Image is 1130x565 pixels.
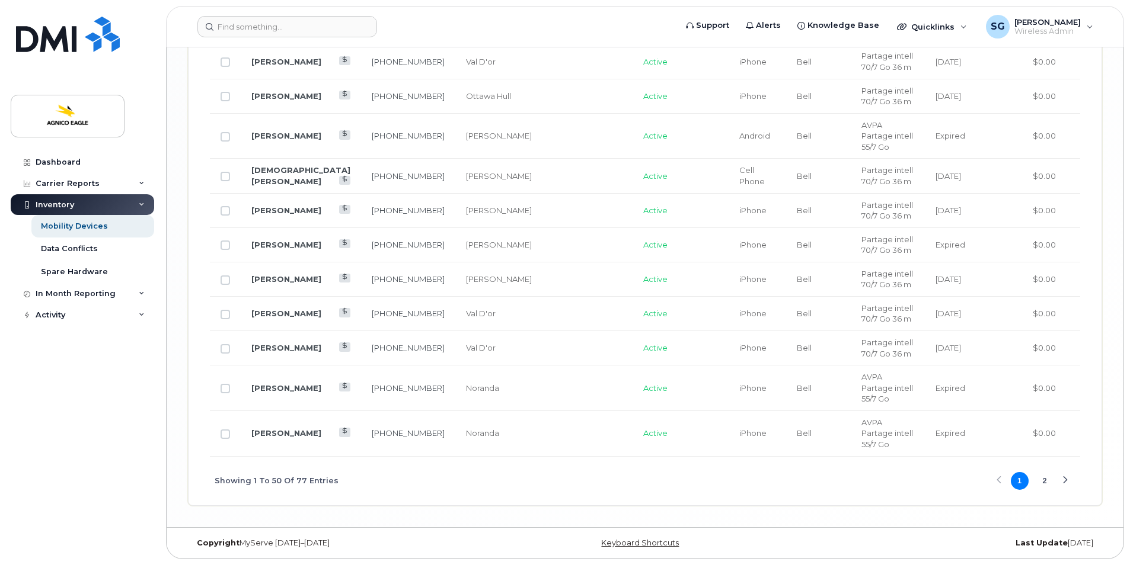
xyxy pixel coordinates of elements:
span: Bell [797,274,812,284]
a: [PERSON_NAME] [251,91,321,101]
span: Active [643,343,668,352]
a: [PHONE_NUMBER] [372,240,445,249]
span: [DATE] [936,206,961,215]
a: Support [678,14,738,37]
span: $0.00 [1033,206,1056,215]
span: $0.00 [1033,309,1056,318]
span: Active [643,428,668,438]
span: Bell [797,240,812,249]
span: $0.00 [1033,428,1056,438]
a: Keyboard Shortcuts [601,538,679,547]
span: Support [696,20,729,31]
span: iPhone [739,206,767,215]
a: [PERSON_NAME] [251,383,321,393]
span: Active [643,91,668,101]
div: Quicklinks [889,15,975,38]
a: [PHONE_NUMBER] [372,428,445,438]
span: $0.00 [1033,57,1056,66]
span: [PERSON_NAME] [466,240,532,249]
a: View Last Bill [339,56,350,65]
span: [DATE] [936,91,961,101]
span: Bell [797,91,812,101]
a: View Last Bill [339,428,350,436]
span: Bell [797,57,812,66]
button: Page 1 [1011,472,1029,490]
span: iPhone [739,57,767,66]
a: [PHONE_NUMBER] [372,171,445,181]
a: [PHONE_NUMBER] [372,131,445,140]
a: View Last Bill [339,342,350,351]
span: Active [643,57,668,66]
span: iPhone [739,428,767,438]
span: Bell [797,171,812,181]
div: MyServe [DATE]–[DATE] [188,538,493,548]
span: [PERSON_NAME] [466,274,532,284]
a: [PERSON_NAME] [251,206,321,215]
span: Active [643,274,668,284]
div: Sandy Gillis [978,15,1102,38]
span: Wireless Admin [1014,27,1081,36]
span: Partage intell 70/7 Go 36 m [861,235,913,255]
span: AVPA Partage intell 55/7 Go [861,418,913,449]
span: Expired [936,131,965,140]
span: Partage intell 70/7 Go 36 m [861,269,913,290]
a: View Last Bill [339,91,350,99]
span: Alerts [756,20,781,31]
span: Bell [797,206,812,215]
span: iPhone [739,383,767,393]
span: [DATE] [936,171,961,181]
span: Knowledge Base [807,20,879,31]
span: Showing 1 To 50 Of 77 Entries [215,472,339,490]
a: View Last Bill [339,383,350,391]
span: $0.00 [1033,91,1056,101]
span: $0.00 [1033,343,1056,352]
span: Android [739,131,770,140]
span: Expired [936,383,965,393]
span: [DATE] [936,274,961,284]
a: [PHONE_NUMBER] [372,91,445,101]
span: $0.00 [1033,171,1056,181]
strong: Copyright [197,538,240,547]
span: Partage intell 70/7 Go 36 m [861,338,913,358]
span: [DATE] [936,57,961,66]
span: AVPA Partage intell 55/7 Go [861,120,913,152]
span: Bell [797,343,812,352]
span: [DATE] [936,309,961,318]
span: Active [643,171,668,181]
span: Quicklinks [911,22,955,31]
a: View Last Bill [339,239,350,248]
span: Bell [797,383,812,393]
span: iPhone [739,240,767,249]
a: View Last Bill [339,274,350,282]
button: Next Page [1056,472,1074,490]
span: [PERSON_NAME] [466,131,532,140]
span: Partage intell 70/7 Go 36 m [861,51,913,72]
span: Partage intell 70/7 Go 36 m [861,86,913,107]
span: Noranda [466,428,499,438]
a: [PHONE_NUMBER] [372,57,445,66]
span: Val D'or [466,57,496,66]
span: Expired [936,428,965,438]
span: Active [643,131,668,140]
span: Partage intell 70/7 Go 36 m [861,303,913,324]
span: [PERSON_NAME] [1014,17,1081,27]
span: Active [643,240,668,249]
a: [PHONE_NUMBER] [372,309,445,318]
a: Alerts [738,14,789,37]
a: View Last Bill [339,308,350,317]
span: Bell [797,309,812,318]
span: $0.00 [1033,274,1056,284]
a: [DEMOGRAPHIC_DATA][PERSON_NAME] [251,165,350,186]
span: Cell Phone [739,165,765,186]
a: [PERSON_NAME] [251,274,321,284]
a: View Last Bill [339,130,350,139]
a: [PERSON_NAME] [251,428,321,438]
span: $0.00 [1033,383,1056,393]
a: Knowledge Base [789,14,888,37]
a: [PERSON_NAME] [251,309,321,318]
span: Ottawa Hull [466,91,511,101]
span: [DATE] [936,343,961,352]
span: Bell [797,131,812,140]
span: AVPA Partage intell 55/7 Go [861,372,913,403]
span: Noranda [466,383,499,393]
